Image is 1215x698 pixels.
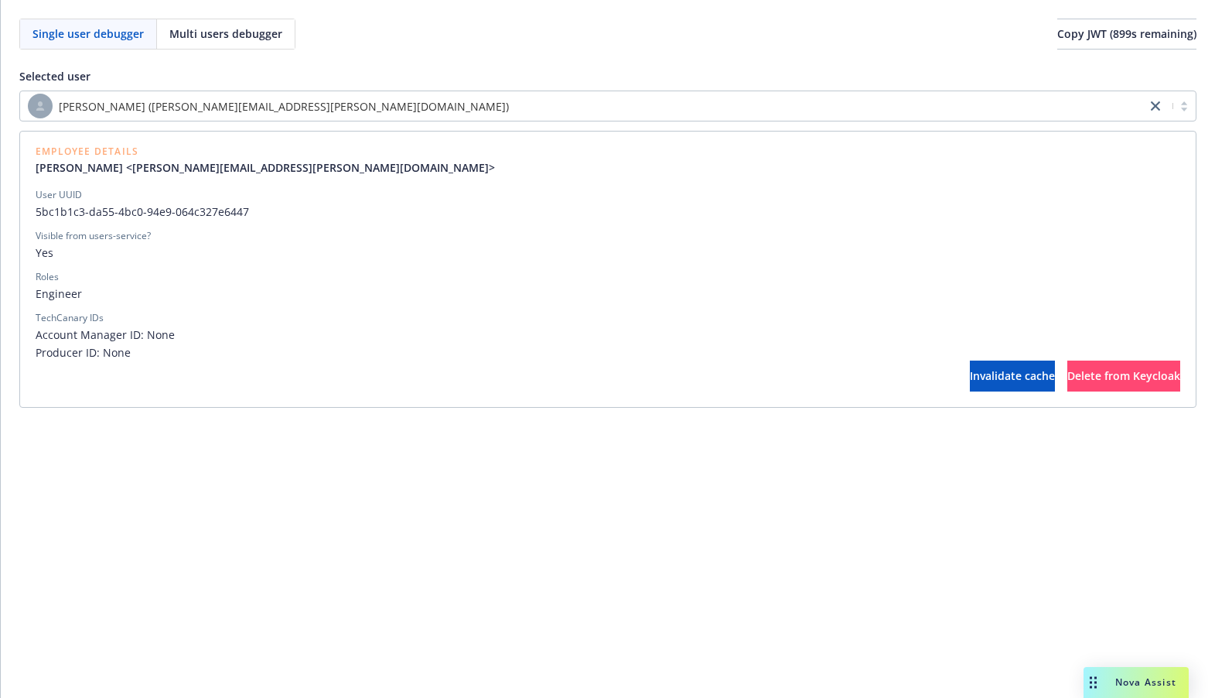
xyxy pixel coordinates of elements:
span: Invalidate cache [970,368,1055,383]
span: [PERSON_NAME] ([PERSON_NAME][EMAIL_ADDRESS][PERSON_NAME][DOMAIN_NAME]) [28,94,1138,118]
span: 5bc1b1c3-da55-4bc0-94e9-064c327e6447 [36,204,1180,220]
span: Engineer [36,286,1180,302]
button: Invalidate cache [970,361,1055,392]
span: Yes [36,245,1180,261]
button: Delete from Keycloak [1067,361,1180,392]
a: close [1146,97,1165,115]
button: Nova Assist [1084,667,1189,698]
a: [PERSON_NAME] <[PERSON_NAME][EMAIL_ADDRESS][PERSON_NAME][DOMAIN_NAME]> [36,159,507,176]
div: Visible from users-service? [36,229,151,243]
span: Selected user [19,69,90,84]
div: TechCanary IDs [36,311,104,325]
span: Single user debugger [32,26,144,42]
span: Producer ID: None [36,344,1180,361]
span: Account Manager ID: None [36,327,1180,343]
span: [PERSON_NAME] ([PERSON_NAME][EMAIL_ADDRESS][PERSON_NAME][DOMAIN_NAME]) [59,98,509,115]
div: Roles [36,270,59,284]
span: Nova Assist [1115,676,1176,689]
button: Copy JWT (899s remaining) [1057,19,1196,50]
span: Copy JWT ( 899 s remaining) [1057,26,1196,41]
span: Delete from Keycloak [1067,368,1180,383]
span: Employee Details [36,147,507,156]
div: User UUID [36,188,82,202]
div: Drag to move [1084,667,1103,698]
span: Multi users debugger [169,26,282,42]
